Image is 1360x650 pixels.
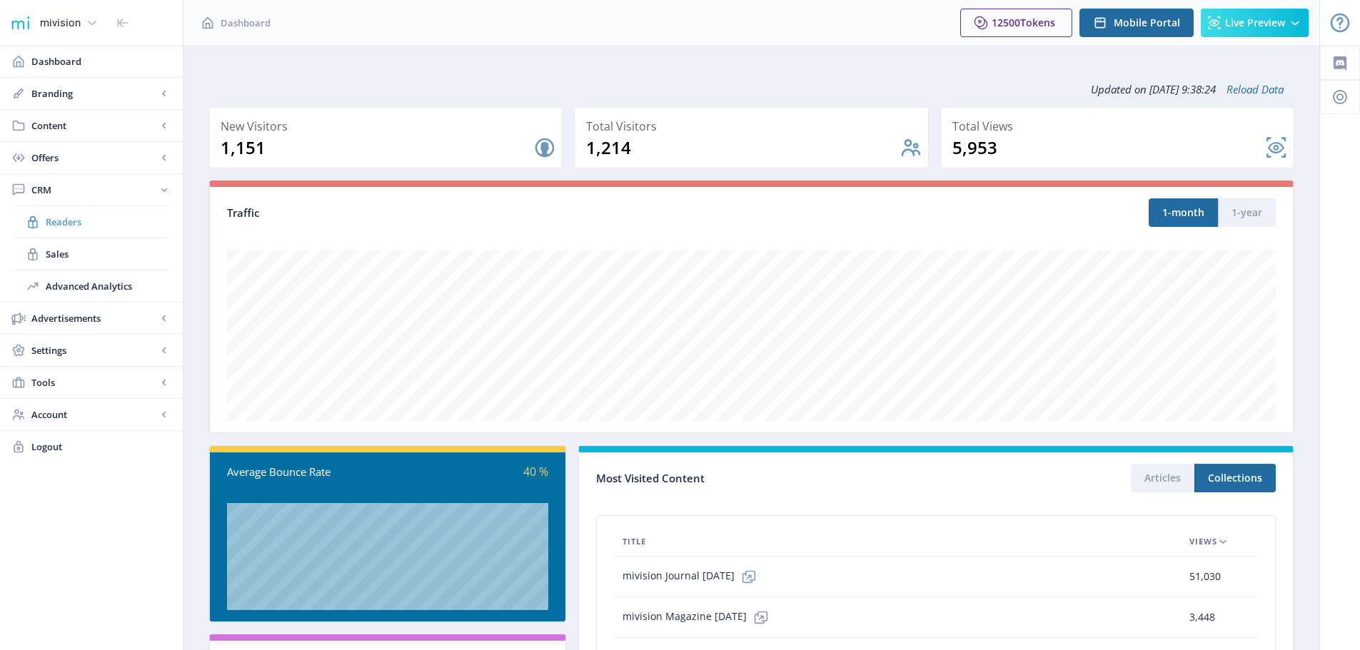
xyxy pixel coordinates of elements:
button: Collections [1194,464,1276,492]
div: New Visitors [221,116,556,136]
button: Live Preview [1201,9,1309,37]
div: mivision [40,7,81,39]
span: Live Preview [1225,17,1285,29]
span: 51,030 [1189,568,1221,585]
span: Content [31,118,157,133]
button: Articles [1131,464,1194,492]
button: Mobile Portal [1079,9,1194,37]
span: Mobile Portal [1114,17,1180,29]
div: Total Views [952,116,1288,136]
a: Sales [14,238,168,270]
span: Offers [31,151,157,165]
span: Advertisements [31,311,157,325]
span: Views [1189,533,1217,550]
span: Tokens [1020,16,1055,29]
span: 3,448 [1189,609,1215,626]
span: Title [623,533,646,550]
div: Average Bounce Rate [227,464,388,480]
div: Traffic [227,205,752,221]
span: Readers [46,215,168,229]
span: Dashboard [221,16,271,30]
div: 5,953 [952,136,1265,159]
img: 1f20cf2a-1a19-485c-ac21-848c7d04f45b.png [9,11,31,34]
div: Most Visited Content [596,467,936,489]
button: 12500Tokens [960,9,1072,37]
span: Dashboard [31,54,171,68]
div: 1,151 [221,136,533,159]
span: Branding [31,86,157,101]
span: CRM [31,183,157,197]
span: Sales [46,247,168,261]
span: Advanced Analytics [46,279,168,293]
button: 1-month [1149,198,1218,227]
span: mivision Journal [DATE] [623,562,763,591]
div: 1,214 [586,136,899,159]
span: 40 % [523,464,548,479]
a: Reload Data [1216,82,1284,96]
a: Advanced Analytics [14,270,168,302]
span: Tools [31,375,157,390]
span: Settings [31,343,157,357]
div: Updated on [DATE] 9:38:24 [208,71,1294,107]
button: 1-year [1218,198,1276,227]
span: Account [31,407,157,422]
div: Total Visitors [586,116,922,136]
span: mivision Magazine [DATE] [623,603,775,631]
a: Readers [14,206,168,238]
span: Logout [31,440,171,454]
